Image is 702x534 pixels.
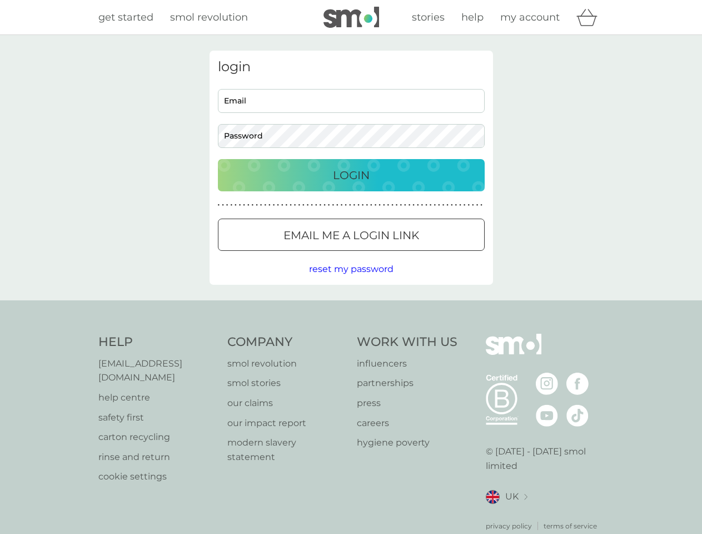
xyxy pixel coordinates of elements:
[476,202,479,208] p: ●
[486,444,604,473] p: © [DATE] - [DATE] smol limited
[218,202,220,208] p: ●
[290,202,292,208] p: ●
[311,202,313,208] p: ●
[357,376,457,390] a: partnerships
[98,390,217,405] a: help centre
[298,202,300,208] p: ●
[320,202,322,208] p: ●
[430,202,432,208] p: ●
[480,202,482,208] p: ●
[283,226,419,244] p: Email me a login link
[336,202,338,208] p: ●
[409,202,411,208] p: ●
[357,416,457,431] a: careers
[455,202,457,208] p: ●
[309,262,394,276] button: reset my password
[421,202,424,208] p: ●
[461,9,484,26] a: help
[98,469,217,484] a: cookie settings
[239,202,241,208] p: ●
[264,202,266,208] p: ●
[98,334,217,351] h4: Help
[383,202,385,208] p: ●
[354,202,356,208] p: ●
[98,9,153,26] a: get started
[252,202,254,208] p: ●
[218,59,485,75] h3: login
[375,202,377,208] p: ●
[412,11,445,23] span: stories
[243,202,245,208] p: ●
[227,357,346,371] a: smol revolution
[273,202,275,208] p: ●
[396,202,398,208] p: ●
[500,9,560,26] a: my account
[98,357,217,385] p: [EMAIL_ADDRESS][DOMAIN_NAME]
[500,11,560,23] span: my account
[98,450,217,464] a: rinse and return
[357,436,457,450] a: hygiene poverty
[357,202,360,208] p: ●
[260,202,262,208] p: ●
[472,202,474,208] p: ●
[566,373,589,395] img: visit the smol Facebook page
[332,202,334,208] p: ●
[486,334,541,372] img: smol
[227,396,346,411] a: our claims
[333,166,370,184] p: Login
[357,357,457,371] p: influencers
[235,202,237,208] p: ●
[362,202,364,208] p: ●
[323,7,379,28] img: smol
[576,6,604,28] div: basket
[98,411,217,425] p: safety first
[412,202,415,208] p: ●
[247,202,250,208] p: ●
[349,202,351,208] p: ●
[459,202,461,208] p: ●
[328,202,330,208] p: ●
[524,494,527,500] img: select a new location
[230,202,232,208] p: ●
[357,396,457,411] a: press
[256,202,258,208] p: ●
[286,202,288,208] p: ●
[227,436,346,464] a: modern slavery statement
[486,490,500,504] img: UK flag
[467,202,470,208] p: ●
[98,430,217,444] p: carton recycling
[438,202,440,208] p: ●
[412,9,445,26] a: stories
[281,202,283,208] p: ●
[302,202,305,208] p: ●
[446,202,449,208] p: ●
[309,264,394,274] span: reset my password
[442,202,445,208] p: ●
[227,416,346,431] a: our impact report
[486,521,532,531] a: privacy policy
[345,202,347,208] p: ●
[536,404,558,427] img: visit the smol Youtube page
[464,202,466,208] p: ●
[391,202,394,208] p: ●
[315,202,317,208] p: ●
[277,202,279,208] p: ●
[544,521,597,531] a: terms of service
[170,11,248,23] span: smol revolution
[341,202,343,208] p: ●
[387,202,390,208] p: ●
[379,202,381,208] p: ●
[566,404,589,427] img: visit the smol Tiktok page
[357,334,457,351] h4: Work With Us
